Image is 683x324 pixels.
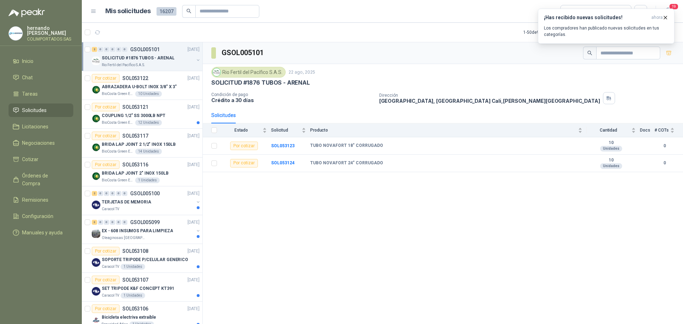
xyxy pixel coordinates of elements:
[27,37,73,41] p: COLIMPORTADOS SAS
[187,104,200,111] p: [DATE]
[22,123,48,131] span: Licitaciones
[130,220,160,225] p: GSOL005099
[92,47,97,52] div: 2
[102,177,134,183] p: BioCosta Green Energy S.A.S
[538,9,674,44] button: ¡Has recibido nuevas solicitudes!ahora Los compradores han publicado nuevas solicitudes en tus ca...
[92,160,120,169] div: Por cotizar
[102,199,151,206] p: TERJETAS DE MEMORIA
[92,57,100,65] img: Company Logo
[523,27,570,38] div: 1 - 50 de 9598
[9,193,73,207] a: Remisiones
[92,287,100,296] img: Company Logo
[135,149,162,154] div: 14 Unidades
[655,128,669,133] span: # COTs
[271,128,300,133] span: Solicitud
[102,84,177,90] p: ABRAZADERA U-BOLT INOX 3/8" X 3"
[122,47,127,52] div: 0
[92,45,201,68] a: 2 0 0 0 0 0 GSOL005101[DATE] Company LogoSOLICITUD #1876 TUBOS - ARENALRio Fertil del Pacífico S....
[379,93,600,98] p: Dirección
[9,136,73,150] a: Negociaciones
[92,229,100,238] img: Company Logo
[122,220,127,225] div: 0
[92,220,97,225] div: 3
[122,133,148,138] p: SOL053117
[102,235,147,241] p: Oleaginosas [GEOGRAPHIC_DATA][PERSON_NAME]
[662,5,674,18] button: 19
[187,219,200,226] p: [DATE]
[211,97,374,103] p: Crédito a 30 días
[587,123,640,137] th: Cantidad
[271,160,295,165] a: SOL053124
[22,90,38,98] span: Tareas
[211,111,236,119] div: Solicitudes
[92,191,97,196] div: 2
[102,228,173,234] p: EX - 608 INSUMOS PARA LIMPIEZA
[82,158,202,186] a: Por cotizarSOL053116[DATE] Company LogoBRIDA LAP JOINT 2" INOX 150LBBioCosta Green Energy S.A.S1 ...
[92,85,100,94] img: Company Logo
[102,285,174,292] p: SET TRIPODE K&F CONCEPT KT391
[22,106,47,114] span: Solicitudes
[565,7,580,15] div: Todas
[82,129,202,158] a: Por cotizarSOL053117[DATE] Company LogoBRIDA LAP JOINT 2 1/2" INOX 150LBBioCosta Green Energy S.A...
[222,47,265,58] h3: GSOL005101
[92,218,201,241] a: 3 0 0 0 0 0 GSOL005099[DATE] Company LogoEX - 608 INSUMOS PARA LIMPIEZAOleaginosas [GEOGRAPHIC_DA...
[122,162,148,167] p: SOL053116
[187,75,200,82] p: [DATE]
[122,76,148,81] p: SOL053122
[92,132,120,140] div: Por cotizar
[9,87,73,101] a: Tareas
[102,170,169,177] p: BRIDA LAP JOINT 2" INOX 150LB
[122,277,148,282] p: SOL053107
[187,133,200,139] p: [DATE]
[105,6,151,16] h1: Mis solicitudes
[22,74,33,81] span: Chat
[121,264,145,270] div: 1 Unidades
[587,128,630,133] span: Cantidad
[221,123,271,137] th: Estado
[9,153,73,166] a: Cotizar
[669,3,679,10] span: 19
[92,247,120,255] div: Por cotizar
[22,212,53,220] span: Configuración
[651,15,663,21] span: ahora
[92,74,120,83] div: Por cotizar
[310,128,577,133] span: Producto
[9,209,73,223] a: Configuración
[544,25,668,38] p: Los compradores han publicado nuevas solicitudes en tus categorías.
[104,220,109,225] div: 0
[221,128,261,133] span: Estado
[122,105,148,110] p: SOL053121
[187,248,200,255] p: [DATE]
[211,67,286,78] div: Rio Fertil del Pacífico S.A.S.
[187,46,200,53] p: [DATE]
[102,62,145,68] p: Rio Fertil del Pacífico S.A.S.
[130,47,160,52] p: GSOL005101
[9,226,73,239] a: Manuales y ayuda
[9,27,22,40] img: Company Logo
[102,206,119,212] p: Caracol TV
[22,155,38,163] span: Cotizar
[379,98,600,104] p: [GEOGRAPHIC_DATA], [GEOGRAPHIC_DATA] Cali , [PERSON_NAME][GEOGRAPHIC_DATA]
[655,143,674,149] b: 0
[9,169,73,190] a: Órdenes de Compra
[92,201,100,209] img: Company Logo
[587,140,636,146] b: 10
[104,47,109,52] div: 0
[104,191,109,196] div: 0
[27,26,73,36] p: hernando [PERSON_NAME]
[92,114,100,123] img: Company Logo
[157,7,176,16] span: 16207
[22,196,48,204] span: Remisiones
[98,47,103,52] div: 0
[102,256,188,263] p: SOPORTE TRIPODE P/CELULAR GENERICO
[110,47,115,52] div: 0
[230,142,258,150] div: Por cotizar
[122,249,148,254] p: SOL053108
[640,123,655,137] th: Docs
[92,258,100,267] img: Company Logo
[82,71,202,100] a: Por cotizarSOL053122[DATE] Company LogoABRAZADERA U-BOLT INOX 3/8" X 3"BioCosta Green Energy S.A....
[92,276,120,284] div: Por cotizar
[102,120,134,126] p: BioCosta Green Energy S.A.S
[587,158,636,163] b: 10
